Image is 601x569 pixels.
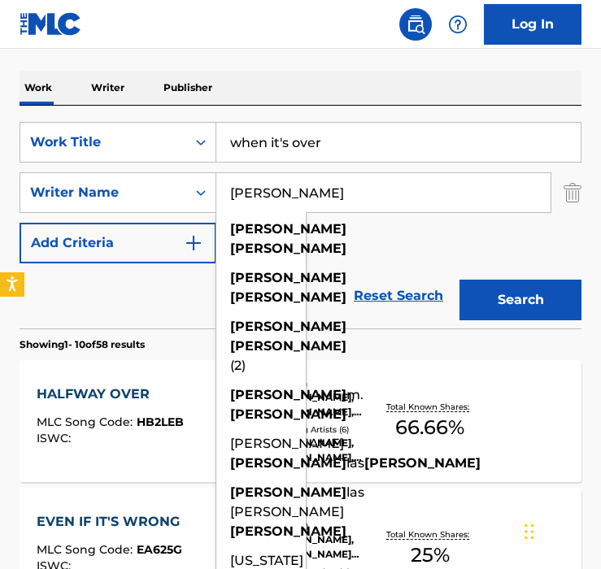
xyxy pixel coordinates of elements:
[484,4,581,45] a: Log In
[20,12,82,36] img: MLC Logo
[30,132,176,152] div: Work Title
[37,431,75,445] span: ISWC :
[442,8,474,41] div: Help
[265,532,383,562] div: [PERSON_NAME], [PERSON_NAME] [PERSON_NAME], [PERSON_NAME], [PERSON_NAME]
[184,233,203,253] img: 9d2ae6d4665cec9f34b9.svg
[37,415,137,429] span: MLC Song Code :
[406,15,425,34] img: search
[520,491,601,569] iframe: Chat Widget
[230,358,246,373] span: (2)
[346,455,364,471] span: las
[395,413,464,442] span: 66.66 %
[265,390,383,419] div: [PERSON_NAME], [PERSON_NAME], [PERSON_NAME]
[230,523,346,539] strong: [PERSON_NAME]
[230,270,346,285] strong: [PERSON_NAME]
[346,278,451,314] a: Reset Search
[230,221,346,237] strong: [PERSON_NAME]
[30,183,176,202] div: Writer Name
[386,401,473,413] p: Total Known Shares:
[230,289,346,305] strong: [PERSON_NAME]
[137,415,184,429] span: HB2LEB
[230,241,346,256] strong: [PERSON_NAME]
[399,8,432,41] a: Public Search
[20,122,581,328] form: Search Form
[20,71,57,105] p: Work
[230,406,346,422] strong: [PERSON_NAME]
[230,319,346,334] strong: [PERSON_NAME]
[20,360,581,482] a: HALFWAY OVERMLC Song Code:HB2LEBISWC:Writers (3)[PERSON_NAME], [PERSON_NAME], [PERSON_NAME]Record...
[20,337,145,352] p: Showing 1 - 10 of 58 results
[230,338,346,354] strong: [PERSON_NAME]
[137,542,182,557] span: EA625G
[525,507,534,556] div: Drag
[20,223,216,263] button: Add Criteria
[230,436,344,451] span: [PERSON_NAME]
[459,280,581,320] button: Search
[364,455,481,471] strong: [PERSON_NAME]
[265,520,383,532] div: Writers ( 4 )
[37,384,184,404] div: HALFWAY OVER
[346,387,364,402] span: m.
[230,455,346,471] strong: [PERSON_NAME]
[448,15,468,34] img: help
[564,172,581,213] img: Delete Criterion
[265,423,383,436] div: Recording Artists ( 6 )
[37,542,137,557] span: MLC Song Code :
[230,387,346,402] strong: [PERSON_NAME]
[230,553,303,568] span: [US_STATE]
[230,484,346,500] strong: [PERSON_NAME]
[37,512,188,532] div: EVEN IF IT'S WRONG
[159,71,217,105] p: Publisher
[386,528,473,541] p: Total Known Shares:
[86,71,129,105] p: Writer
[265,378,383,390] div: Writers ( 3 )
